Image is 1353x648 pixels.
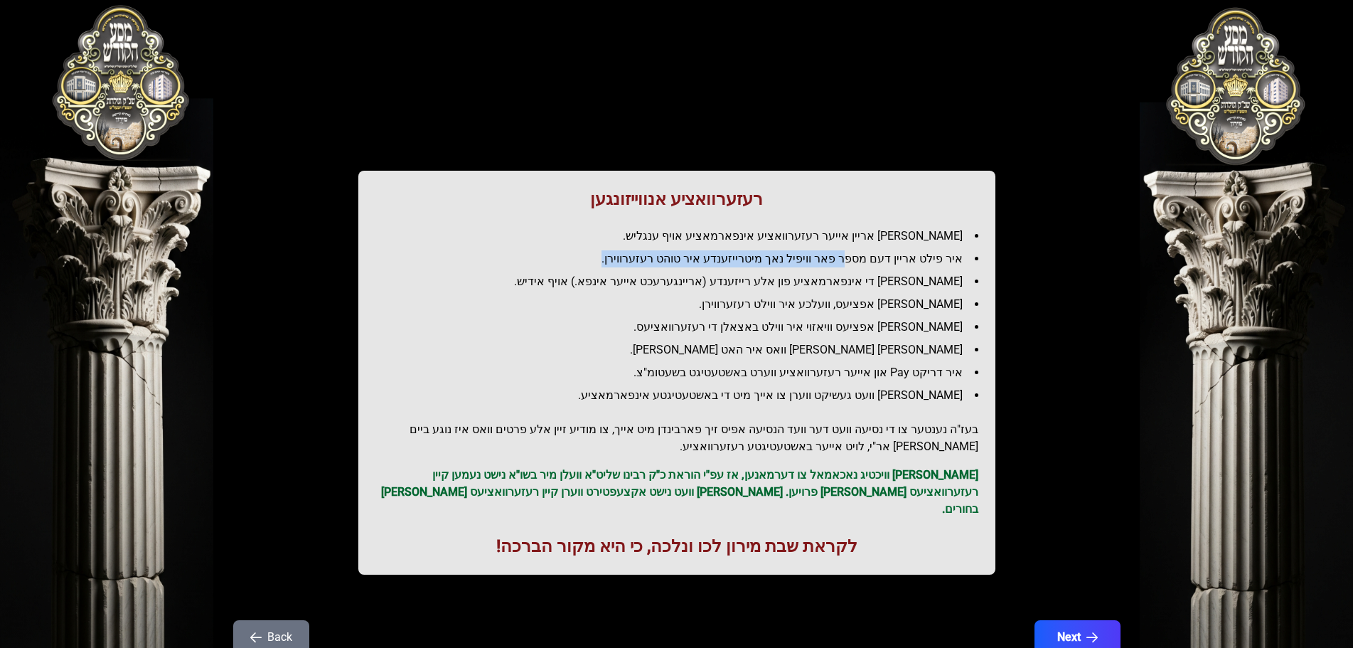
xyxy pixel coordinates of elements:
[387,319,978,336] li: [PERSON_NAME] אפציעס וויאזוי איר ווילט באצאלן די רעזערוואציעס.
[387,250,978,267] li: איר פילט אריין דעם מספר פאר וויפיל נאך מיטרייזענדע איר טוהט רעזערווירן.
[375,188,978,211] h1: רעזערוואציע אנווייזונגען
[387,296,978,313] li: [PERSON_NAME] אפציעס, וועלכע איר ווילט רעזערווירן.
[375,467,978,518] p: [PERSON_NAME] וויכטיג נאכאמאל צו דערמאנען, אז עפ"י הוראת כ"ק רבינו שליט"א וועלן מיר בשו"א נישט נע...
[387,387,978,404] li: [PERSON_NAME] וועט געשיקט ווערן צו אייך מיט די באשטעטיגטע אינפארמאציע.
[387,273,978,290] li: [PERSON_NAME] די אינפארמאציע פון אלע רייזענדע (אריינגערעכט אייער אינפא.) אויף אידיש.
[387,228,978,245] li: [PERSON_NAME] אריין אייער רעזערוואציע אינפארמאציע אויף ענגליש.
[387,364,978,381] li: איר דריקט Pay און אייער רעזערוואציע ווערט באשטעטיגט בשעטומ"צ.
[375,421,978,455] h2: בעז"ה נענטער צו די נסיעה וועט דער וועד הנסיעה אפיס זיך פארבינדן מיט אייך, צו מודיע זיין אלע פרטים...
[375,535,978,558] h1: לקראת שבת מירון לכו ונלכה, כי היא מקור הברכה!
[387,341,978,358] li: [PERSON_NAME] [PERSON_NAME] וואס איר האט [PERSON_NAME].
